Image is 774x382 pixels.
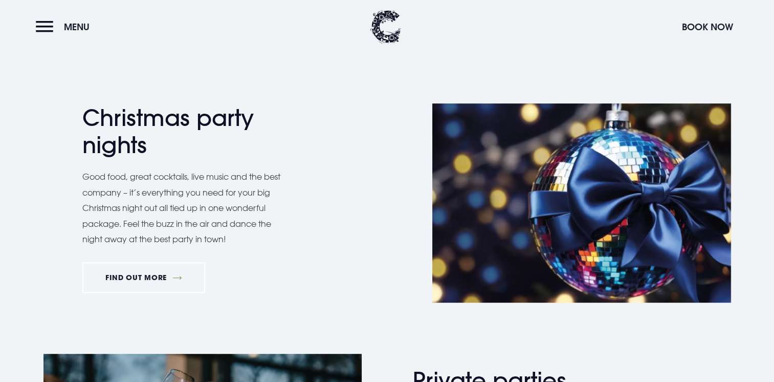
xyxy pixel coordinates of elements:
a: FIND OUT MORE [82,262,206,293]
button: Book Now [677,16,738,38]
p: Good food, great cocktails, live music and the best company – it’s everything you need for your b... [82,169,292,247]
span: Menu [64,21,90,33]
img: Hotel Christmas in Northern Ireland [432,103,731,303]
h2: Christmas party nights [82,104,282,159]
button: Menu [36,16,95,38]
img: Clandeboye Lodge [370,10,401,44]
